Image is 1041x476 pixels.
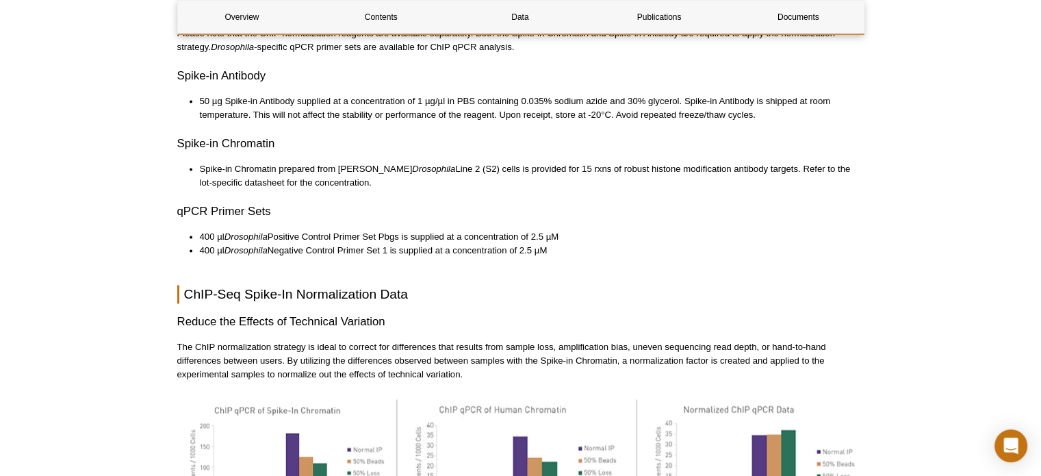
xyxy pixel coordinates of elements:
h3: qPCR Primer Sets [177,203,864,220]
a: Data [456,1,584,34]
em: Drosophila [224,231,268,242]
h3: Reduce the Effects of Technical Variation [177,314,864,330]
p: The ChIP normalization strategy is ideal to correct for differences that results from sample loss... [177,340,864,381]
li: 50 µg Spike-in Antibody supplied at a concentration of 1 µg/µl in PBS containing 0.035% sodium az... [200,95,851,122]
em: Drosophila [412,164,455,174]
a: Overview [178,1,307,34]
a: Documents [734,1,862,34]
em: Drosophila [211,42,254,52]
a: Publications [595,1,723,34]
li: 400 µl Positive Control Primer Set Pbgs is supplied at a concentration of 2.5 µM [200,230,851,244]
h3: Spike-in Chromatin [177,136,864,152]
h3: Spike-in Antibody [177,68,864,84]
p: Please note that the ChIP normalization reagents are available separately. Both the Spike-in Chro... [177,27,864,54]
li: 400 µl Negative Control Primer Set 1 is supplied at a concentration of 2.5 µM [200,244,851,258]
div: Open Intercom Messenger [994,429,1027,462]
em: Drosophila [224,245,268,255]
a: Contents [317,1,446,34]
li: Spike-in Chromatin prepared from [PERSON_NAME] Line 2 (S2) cells is provided for 15 rxns of robus... [200,162,851,190]
h2: ChIP-Seq Spike-In Normalization Data [177,285,864,303]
